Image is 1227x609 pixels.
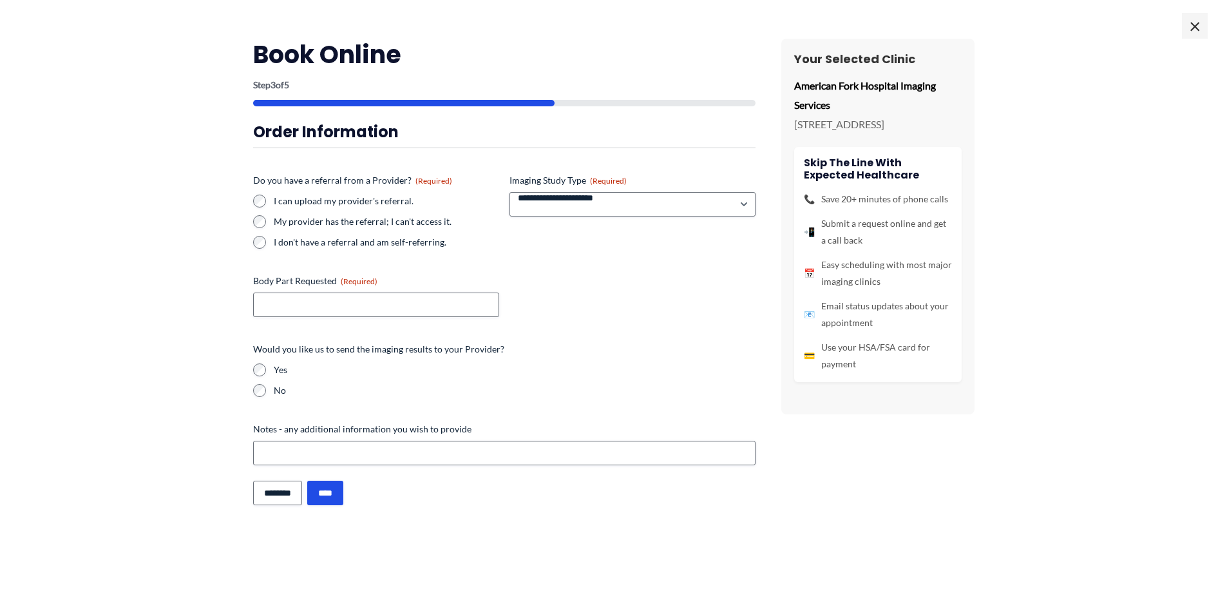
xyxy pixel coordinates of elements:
li: Easy scheduling with most major imaging clinics [804,256,952,290]
span: 📧 [804,306,815,323]
p: [STREET_ADDRESS] [794,115,962,134]
li: Use your HSA/FSA card for payment [804,339,952,372]
span: 3 [271,79,276,90]
label: No [274,384,756,397]
h2: Book Online [253,39,756,70]
label: I don't have a referral and am self-referring. [274,236,499,249]
label: Imaging Study Type [509,174,756,187]
span: 📞 [804,191,815,208]
p: Step of [253,81,756,90]
span: × [1182,13,1208,39]
span: 📲 [804,224,815,240]
label: Notes - any additional information you wish to provide [253,423,756,436]
p: American Fork Hospital Imaging Services [794,76,962,114]
legend: Would you like us to send the imaging results to your Provider? [253,343,504,356]
li: Submit a request online and get a call back [804,215,952,249]
h4: Skip the line with Expected Healthcare [804,157,952,181]
li: Save 20+ minutes of phone calls [804,191,952,208]
span: 5 [284,79,289,90]
label: I can upload my provider's referral. [274,195,499,208]
span: 💳 [804,347,815,364]
legend: Do you have a referral from a Provider? [253,174,452,187]
span: (Required) [590,176,627,186]
h3: Your Selected Clinic [794,52,962,66]
span: (Required) [341,276,377,286]
label: Body Part Requested [253,275,499,287]
li: Email status updates about your appointment [804,298,952,331]
span: 📅 [804,265,815,282]
span: (Required) [415,176,452,186]
label: My provider has the referral; I can't access it. [274,215,499,228]
label: Yes [274,363,756,376]
h3: Order Information [253,122,756,142]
